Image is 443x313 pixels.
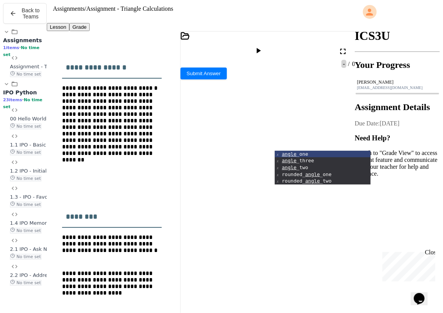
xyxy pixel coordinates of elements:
span: 1.2 IPO - Initials [10,168,49,174]
iframe: chat widget [379,249,435,282]
span: 1.4 IPO Memorable Experience [10,220,87,226]
button: Grade [69,23,90,31]
span: 1.3 - IPO - Favourite Quote [10,194,76,200]
span: Due Date: [355,120,380,127]
span: 23 items [3,97,22,102]
h2: Your Progress [355,60,440,70]
span: No time set [10,124,41,129]
button: Back to Teams [3,3,47,24]
div: Chat with us now!Close [3,3,53,49]
div: My Account [355,3,440,21]
span: 1.1 IPO - Basic Output - Word Shapes [10,142,102,148]
h3: Need Help? [355,134,440,142]
span: - [341,60,346,68]
span: 2.1 IPO - Ask Name and age & bank balance [10,246,120,252]
span: No time set [10,176,41,181]
span: Assignment - Triangle Calculations [86,5,173,12]
span: No time set [10,202,41,208]
span: / [348,61,349,67]
span: No time set [10,280,41,286]
button: Lesson [47,23,69,31]
span: Submit Answer [187,71,221,76]
span: / [85,5,86,12]
p: Switch to "Grade View" to access the chat feature and communicate with your teacher for help and ... [355,150,440,177]
span: No time set [10,254,41,260]
button: Submit Answer [180,68,227,79]
div: [EMAIL_ADDRESS][DOMAIN_NAME] [357,86,438,90]
iframe: chat widget [411,282,435,305]
span: Assignment - Triangle Calculations [10,64,96,69]
span: IPO Python [3,89,37,96]
span: No time set [10,228,41,234]
span: • [22,97,24,102]
span: No time set [3,45,39,57]
div: [PERSON_NAME] [357,79,438,85]
h2: Assignment Details [355,102,440,112]
span: • [19,45,21,50]
span: 0 [351,61,355,67]
span: No time set [10,71,41,77]
span: 1 items [3,45,19,50]
h1: ICS3U [355,29,440,43]
span: Assignments [53,5,85,12]
span: 2.2 IPO - Address [10,272,53,278]
span: Assignments [3,37,42,43]
span: No time set [10,150,41,155]
span: [DATE] [380,120,400,127]
span: Back to Teams [21,7,40,20]
span: 00 Hello World - First Program [10,116,84,122]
